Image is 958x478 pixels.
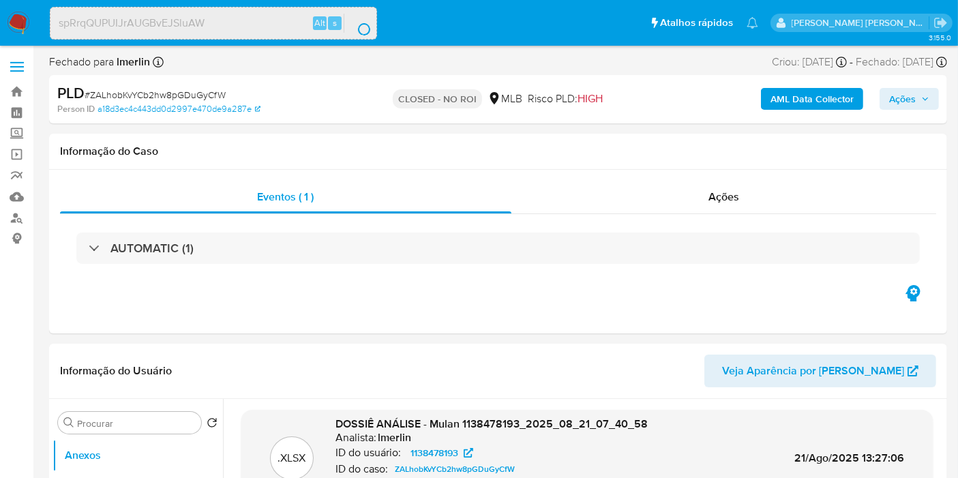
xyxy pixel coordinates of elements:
b: AML Data Collector [770,88,854,110]
a: ZALhobKvYCb2hw8pGDuGyCfW [389,461,520,477]
b: Person ID [57,103,95,115]
button: Anexos [53,439,223,472]
p: leticia.merlin@mercadolivre.com [792,16,929,29]
span: 1138478193 [410,445,458,461]
span: s [333,16,337,29]
p: ID do caso: [335,462,388,476]
span: 21/Ago/2025 13:27:06 [794,450,904,466]
h3: AUTOMATIC (1) [110,241,194,256]
span: # ZALhobKvYCb2hw8pGDuGyCfW [85,88,226,102]
div: Fechado: [DATE] [856,55,947,70]
a: Notificações [747,17,758,29]
p: Analista: [335,431,376,445]
span: Alt [314,16,325,29]
span: Risco PLD: [528,91,603,106]
div: MLB [488,91,522,106]
button: Retornar ao pedido padrão [207,417,218,432]
span: Veja Aparência por [PERSON_NAME] [722,355,904,387]
span: - [850,55,853,70]
h6: lmerlin [378,431,411,445]
input: Pesquise usuários ou casos... [50,14,376,32]
span: Atalhos rápidos [660,16,733,30]
h1: Informação do Usuário [60,364,172,378]
button: AML Data Collector [761,88,863,110]
a: Sair [933,16,948,30]
a: a18d3ec4c443dd0d2997e470de9a287e [98,103,260,115]
button: Veja Aparência por [PERSON_NAME] [704,355,936,387]
div: Criou: [DATE] [772,55,847,70]
span: HIGH [578,91,603,106]
button: search-icon [344,14,372,33]
span: Ações [708,189,739,205]
button: Ações [880,88,939,110]
span: Eventos ( 1 ) [257,189,314,205]
b: lmerlin [114,54,150,70]
button: Procurar [63,417,74,428]
input: Procurar [77,417,196,430]
b: PLD [57,82,85,104]
a: 1138478193 [402,445,481,461]
span: Fechado para [49,55,150,70]
span: ZALhobKvYCb2hw8pGDuGyCfW [395,461,515,477]
span: DOSSIÊ ANÁLISE - Mulan 1138478193_2025_08_21_07_40_58 [335,416,648,432]
h1: Informação do Caso [60,145,936,158]
p: .XLSX [278,451,306,466]
p: ID do usuário: [335,446,401,460]
span: Ações [889,88,916,110]
p: CLOSED - NO ROI [393,89,482,108]
div: AUTOMATIC (1) [76,233,920,264]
